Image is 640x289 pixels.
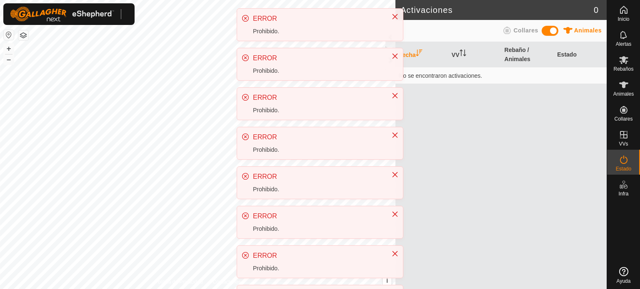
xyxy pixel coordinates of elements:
[253,251,383,261] div: ERROR
[155,279,202,285] font: Política de Privacidad
[253,132,383,142] div: ERROR
[594,5,598,15] font: 0
[574,27,602,34] font: Animales
[399,52,415,58] font: Fecha
[618,191,628,197] font: Infra
[399,72,482,79] font: No se encontraron activaciones.
[619,141,628,147] font: VVs
[253,172,383,182] div: ERROR
[452,52,460,58] font: VV
[389,248,401,259] button: Close
[616,41,631,47] font: Alertas
[213,279,241,285] font: Contáctenos
[253,27,383,36] div: Prohibido.
[616,166,631,172] font: Estado
[253,106,383,115] div: Prohibido.
[389,129,401,141] button: Close
[4,44,14,54] button: +
[18,30,28,40] button: Capas del Mapa
[4,30,14,40] button: Restablecer Mapa
[253,67,383,75] div: Prohibido.
[389,90,401,101] button: Close
[253,211,383,221] div: ERROR
[400,5,452,15] font: Activaciones
[513,27,538,34] font: Collares
[389,50,401,62] button: Close
[389,169,401,180] button: Close
[10,7,114,22] img: Logotipo de Gallagher
[253,93,383,103] div: ERROR
[389,11,401,22] button: Close
[253,264,383,273] div: Prohibido.
[7,55,11,64] font: –
[614,116,632,122] font: Collares
[253,225,383,233] div: Prohibido.
[416,51,422,57] p-sorticon: Activar para ordenar
[253,185,383,194] div: Prohibido.
[213,278,241,286] a: Contáctenos
[253,53,383,63] div: ERROR
[7,44,11,53] font: +
[613,91,634,97] font: Animales
[557,51,577,58] font: Estado
[607,264,640,287] a: Ayuda
[613,66,633,72] font: Rebaños
[460,51,466,57] p-sorticon: Activar para ordenar
[253,14,383,24] div: ERROR
[617,278,631,284] font: Ayuda
[4,54,14,64] button: –
[389,208,401,220] button: Close
[253,146,383,154] div: Prohibido.
[617,16,629,22] font: Inicio
[155,278,202,286] a: Política de Privacidad
[505,47,530,62] font: Rebaño / Animales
